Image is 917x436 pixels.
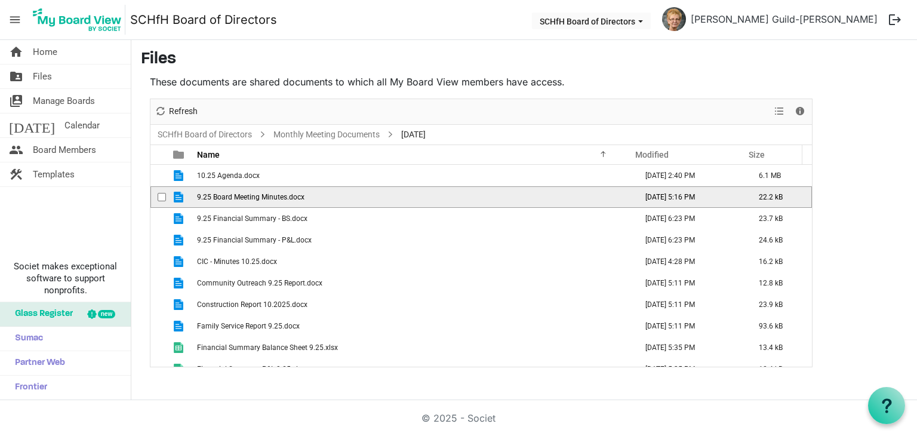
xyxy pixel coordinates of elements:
[9,302,73,326] span: Glass Register
[150,251,166,272] td: checkbox
[29,5,130,35] a: My Board View Logo
[193,186,633,208] td: 9.25 Board Meeting Minutes.docx is template cell column header Name
[197,257,277,266] span: CIC - Minutes 10.25.docx
[33,138,96,162] span: Board Members
[130,8,277,32] a: SCHfH Board of Directors
[399,127,428,142] span: [DATE]
[772,104,786,119] button: View dropdownbutton
[193,315,633,337] td: Family Service Report 9.25.docx is template cell column header Name
[749,150,765,159] span: Size
[746,165,812,186] td: 6.1 MB is template cell column header Size
[193,251,633,272] td: CIC - Minutes 10.25.docx is template cell column header Name
[150,294,166,315] td: checkbox
[746,229,812,251] td: 24.6 kB is template cell column header Size
[882,7,907,32] button: logout
[790,99,810,124] div: Details
[166,165,193,186] td: is template cell column header type
[166,358,193,380] td: is template cell column header type
[662,7,686,31] img: OdoFlBhvpqldIb-P7DSP__0e_FQEGjDop-zdg6bAjxMQkRQHUP05SVAWdTjSztsLK7yiDQnaGncWXRcj43Amrg_thumb.png
[197,193,304,201] span: 9.25 Board Meeting Minutes.docx
[9,89,23,113] span: switch_account
[633,272,746,294] td: October 10, 2025 5:11 PM column header Modified
[193,229,633,251] td: 9.25 Financial Summary - P&L.docx is template cell column header Name
[633,358,746,380] td: October 13, 2025 5:35 PM column header Modified
[746,208,812,229] td: 23.7 kB is template cell column header Size
[150,358,166,380] td: checkbox
[98,310,115,318] div: new
[9,162,23,186] span: construction
[686,7,882,31] a: [PERSON_NAME] Guild-[PERSON_NAME]
[33,89,95,113] span: Manage Boards
[155,127,254,142] a: SCHfH Board of Directors
[746,358,812,380] td: 12.4 kB is template cell column header Size
[166,294,193,315] td: is template cell column header type
[197,300,307,309] span: Construction Report 10.2025.docx
[150,75,813,89] p: These documents are shared documents to which all My Board View members have access.
[150,229,166,251] td: checkbox
[150,272,166,294] td: checkbox
[33,65,52,88] span: Files
[197,343,338,352] span: Financial Summary Balance Sheet 9.25.xlsx
[746,272,812,294] td: 12.8 kB is template cell column header Size
[633,186,746,208] td: October 10, 2025 5:16 PM column header Modified
[4,8,26,31] span: menu
[9,327,43,351] span: Sumac
[166,251,193,272] td: is template cell column header type
[633,251,746,272] td: October 14, 2025 4:28 PM column header Modified
[9,376,47,400] span: Frontier
[197,214,307,223] span: 9.25 Financial Summary - BS.docx
[193,294,633,315] td: Construction Report 10.2025.docx is template cell column header Name
[193,337,633,358] td: Financial Summary Balance Sheet 9.25.xlsx is template cell column header Name
[792,104,808,119] button: Details
[9,138,23,162] span: people
[153,104,200,119] button: Refresh
[5,260,125,296] span: Societ makes exceptional software to support nonprofits.
[33,40,57,64] span: Home
[633,229,746,251] td: October 13, 2025 6:23 PM column header Modified
[633,208,746,229] td: October 13, 2025 6:23 PM column header Modified
[29,5,125,35] img: My Board View Logo
[150,165,166,186] td: checkbox
[150,208,166,229] td: checkbox
[421,412,496,424] a: © 2025 - Societ
[166,337,193,358] td: is template cell column header type
[166,229,193,251] td: is template cell column header type
[532,13,651,29] button: SCHfH Board of Directors dropdownbutton
[635,150,669,159] span: Modified
[166,186,193,208] td: is template cell column header type
[9,351,65,375] span: Partner Web
[193,272,633,294] td: Community Outreach 9.25 Report.docx is template cell column header Name
[193,165,633,186] td: 10.25 Agenda.docx is template cell column header Name
[197,171,260,180] span: 10.25 Agenda.docx
[271,127,382,142] a: Monthly Meeting Documents
[166,208,193,229] td: is template cell column header type
[150,99,202,124] div: Refresh
[168,104,199,119] span: Refresh
[141,50,907,70] h3: Files
[150,337,166,358] td: checkbox
[9,65,23,88] span: folder_shared
[633,315,746,337] td: October 10, 2025 5:11 PM column header Modified
[746,294,812,315] td: 23.9 kB is template cell column header Size
[633,165,746,186] td: October 13, 2025 2:40 PM column header Modified
[9,40,23,64] span: home
[197,279,322,287] span: Community Outreach 9.25 Report.docx
[193,208,633,229] td: 9.25 Financial Summary - BS.docx is template cell column header Name
[746,315,812,337] td: 93.6 kB is template cell column header Size
[633,294,746,315] td: October 10, 2025 5:11 PM column header Modified
[193,358,633,380] td: Financial Summary P&L 9.25.xlsx is template cell column header Name
[166,272,193,294] td: is template cell column header type
[9,113,55,137] span: [DATE]
[770,99,790,124] div: View
[197,322,300,330] span: Family Service Report 9.25.docx
[197,236,312,244] span: 9.25 Financial Summary - P&L.docx
[633,337,746,358] td: October 13, 2025 5:35 PM column header Modified
[150,315,166,337] td: checkbox
[150,186,166,208] td: checkbox
[197,150,220,159] span: Name
[33,162,75,186] span: Templates
[64,113,100,137] span: Calendar
[746,337,812,358] td: 13.4 kB is template cell column header Size
[197,365,305,373] span: Financial Summary P&L 9.25.xlsx
[746,251,812,272] td: 16.2 kB is template cell column header Size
